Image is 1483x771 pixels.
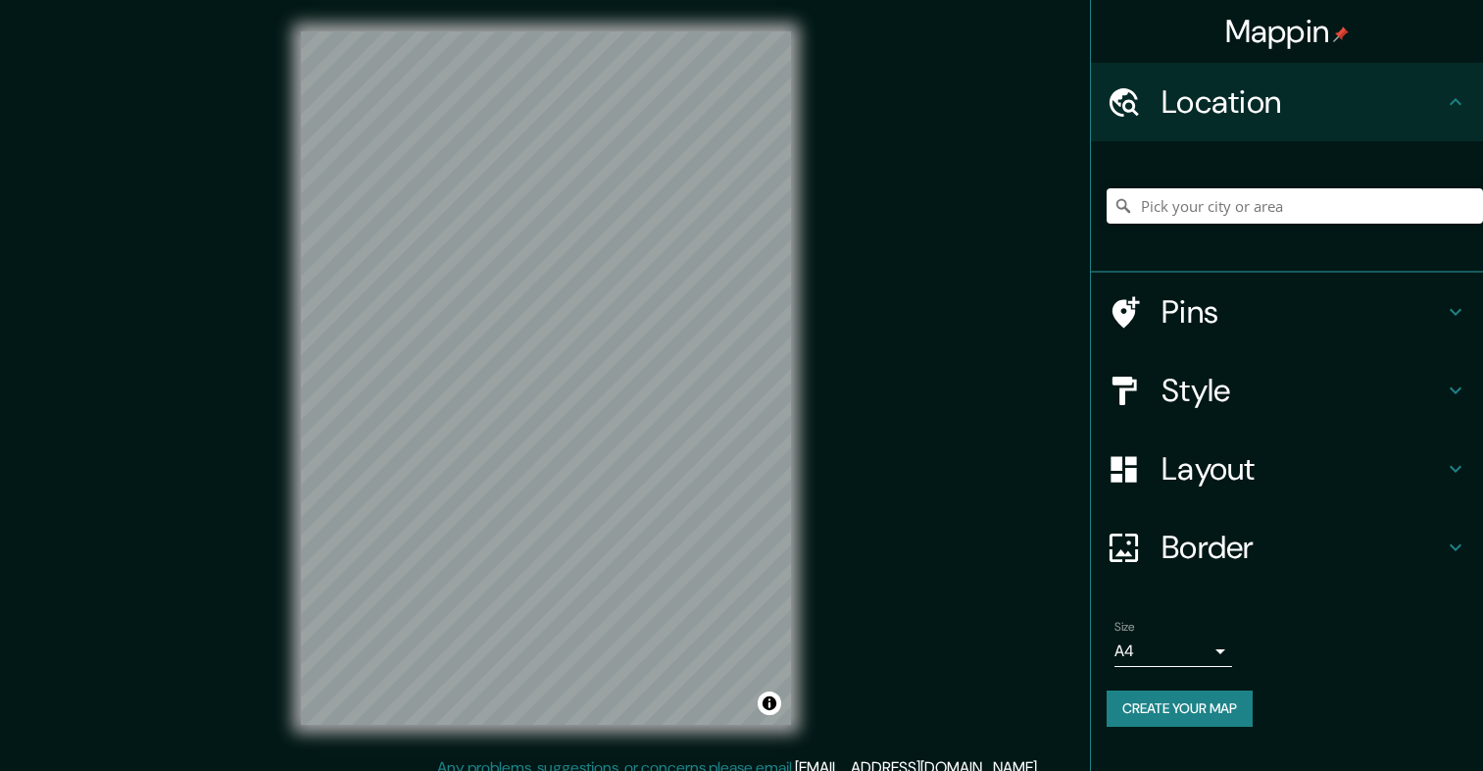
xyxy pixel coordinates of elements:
input: Pick your city or area [1107,188,1483,224]
div: Style [1091,351,1483,430]
h4: Mappin [1225,12,1350,51]
h4: Location [1162,82,1444,122]
div: Border [1091,508,1483,587]
div: A4 [1114,636,1232,667]
img: pin-icon.png [1333,26,1349,42]
div: Location [1091,63,1483,141]
label: Size [1114,619,1135,636]
div: Pins [1091,273,1483,351]
div: Layout [1091,430,1483,508]
h4: Layout [1162,449,1444,488]
iframe: Help widget launcher [1309,694,1461,749]
h4: Pins [1162,292,1444,332]
h4: Style [1162,371,1444,410]
button: Create your map [1107,691,1253,727]
canvas: Map [301,31,791,725]
h4: Border [1162,528,1444,567]
button: Toggle attribution [758,692,781,715]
